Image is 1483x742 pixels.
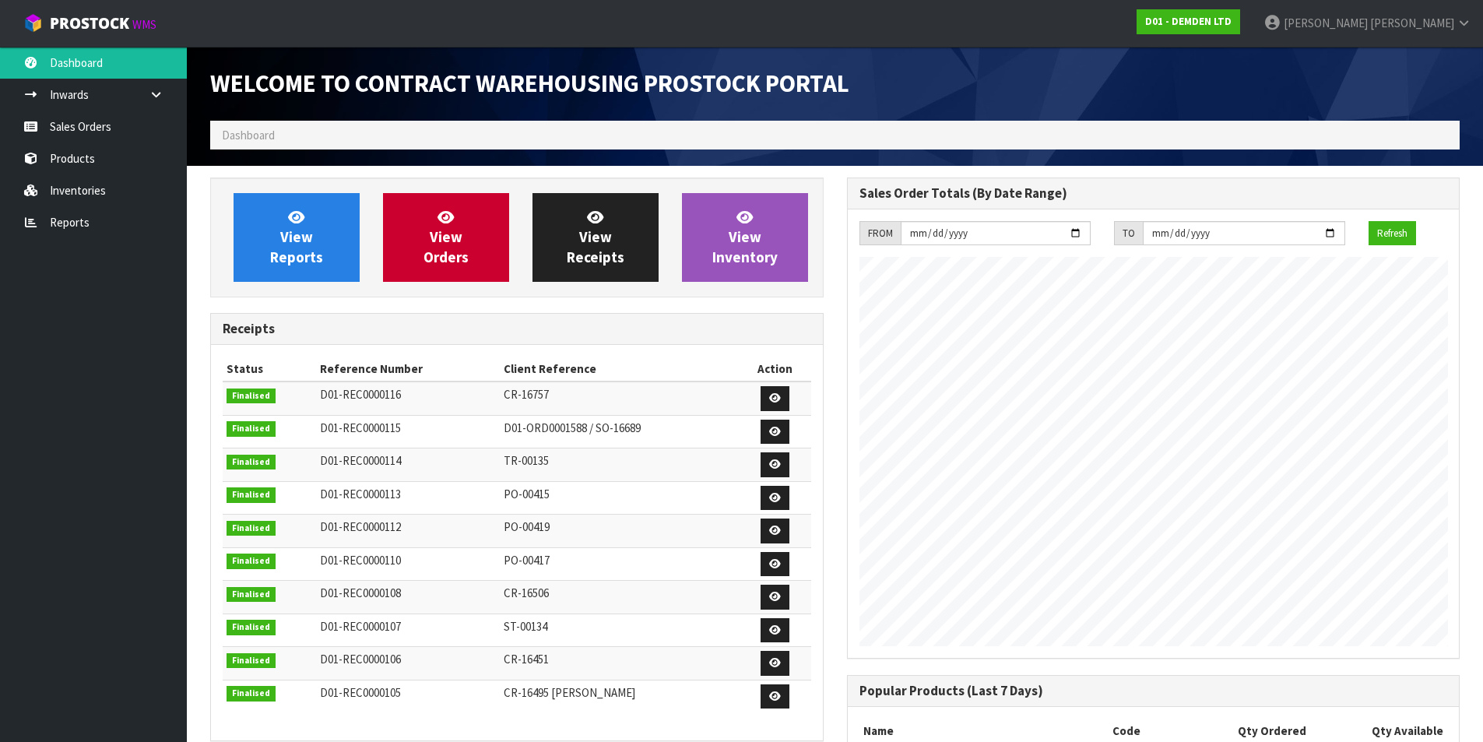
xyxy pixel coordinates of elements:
span: Finalised [227,455,276,470]
span: View Reports [270,208,323,266]
span: ST-00134 [504,619,547,634]
span: CR-16495 [PERSON_NAME] [504,685,635,700]
span: D01-REC0000116 [320,387,401,402]
span: View Inventory [712,208,778,266]
span: D01-REC0000108 [320,586,401,600]
span: Finalised [227,389,276,404]
th: Reference Number [316,357,500,382]
span: TR-00135 [504,453,549,468]
a: ViewReports [234,193,360,282]
span: [PERSON_NAME] [1370,16,1454,30]
th: Client Reference [500,357,740,382]
span: ProStock [50,13,129,33]
span: PO-00415 [504,487,550,501]
span: CR-16451 [504,652,549,666]
span: View Receipts [567,208,624,266]
th: Action [740,357,810,382]
span: [PERSON_NAME] [1284,16,1368,30]
span: D01-REC0000105 [320,685,401,700]
img: cube-alt.png [23,13,43,33]
a: ViewInventory [682,193,808,282]
span: D01-REC0000114 [320,453,401,468]
span: Welcome to Contract Warehousing ProStock Portal [210,68,849,99]
span: Finalised [227,554,276,569]
span: Finalised [227,521,276,536]
button: Refresh [1369,221,1416,246]
th: Status [223,357,316,382]
span: PO-00417 [504,553,550,568]
span: Finalised [227,686,276,702]
span: D01-REC0000113 [320,487,401,501]
span: D01-REC0000115 [320,420,401,435]
span: Dashboard [222,128,275,142]
span: View Orders [423,208,469,266]
span: CR-16506 [504,586,549,600]
h3: Receipts [223,322,811,336]
span: Finalised [227,487,276,503]
span: Finalised [227,587,276,603]
small: WMS [132,17,156,32]
span: D01-ORD0001588 / SO-16689 [504,420,641,435]
h3: Sales Order Totals (By Date Range) [859,186,1448,201]
span: D01-REC0000106 [320,652,401,666]
div: FROM [859,221,901,246]
span: D01-REC0000112 [320,519,401,534]
a: ViewOrders [383,193,509,282]
span: Finalised [227,620,276,635]
h3: Popular Products (Last 7 Days) [859,684,1448,698]
strong: D01 - DEMDEN LTD [1145,15,1232,28]
div: TO [1114,221,1143,246]
span: D01-REC0000107 [320,619,401,634]
span: CR-16757 [504,387,549,402]
a: ViewReceipts [532,193,659,282]
span: Finalised [227,653,276,669]
span: Finalised [227,421,276,437]
span: PO-00419 [504,519,550,534]
span: D01-REC0000110 [320,553,401,568]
